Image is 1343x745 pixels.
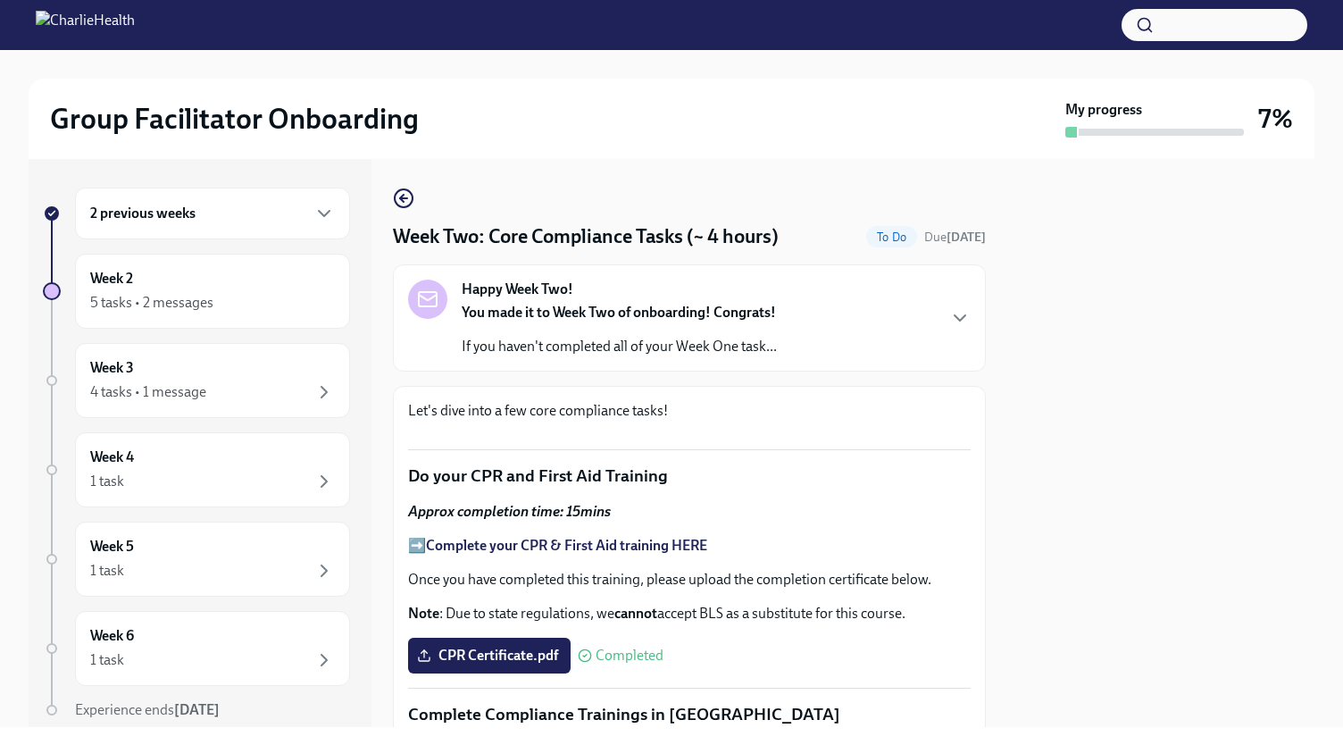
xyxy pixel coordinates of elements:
strong: [DATE] [947,230,986,245]
div: 1 task [90,561,124,581]
p: ➡️ [408,536,971,556]
div: 1 task [90,650,124,670]
span: To Do [866,230,917,244]
div: 4 tasks • 1 message [90,382,206,402]
a: Week 41 task [43,432,350,507]
strong: Happy Week Two! [462,280,573,299]
span: Experience ends [75,701,220,718]
p: Do your CPR and First Aid Training [408,465,971,488]
strong: Approx completion time: 15mins [408,503,611,520]
strong: cannot [614,605,657,622]
a: Week 25 tasks • 2 messages [43,254,350,329]
div: 1 task [90,472,124,491]
h4: Week Two: Core Compliance Tasks (~ 4 hours) [393,223,779,250]
h6: Week 5 [90,537,134,557]
img: CharlieHealth [36,11,135,39]
h6: 2 previous weeks [90,204,196,223]
strong: You made it to Week Two of onboarding! Congrats! [462,304,776,321]
p: Once you have completed this training, please upload the completion certificate below. [408,570,971,590]
p: Complete Compliance Trainings in [GEOGRAPHIC_DATA] [408,703,971,726]
span: October 20th, 2025 07:00 [924,229,986,246]
p: If you haven't completed all of your Week One task... [462,337,777,356]
a: Complete your CPR & First Aid training HERE [426,537,707,554]
strong: [DATE] [174,701,220,718]
strong: Note [408,605,439,622]
p: : Due to state regulations, we accept BLS as a substitute for this course. [408,604,971,624]
h6: Week 4 [90,448,134,467]
a: Week 34 tasks • 1 message [43,343,350,418]
div: 2 previous weeks [75,188,350,239]
p: Let's dive into a few core compliance tasks! [408,401,971,421]
h6: Week 2 [90,269,133,289]
h6: Week 3 [90,358,134,378]
strong: My progress [1065,100,1142,120]
h3: 7% [1258,103,1293,135]
span: Completed [596,649,663,663]
a: Week 51 task [43,522,350,597]
span: Due [924,230,986,245]
h2: Group Facilitator Onboarding [50,101,419,137]
div: 5 tasks • 2 messages [90,293,213,313]
h6: Week 6 [90,626,134,646]
a: Week 61 task [43,611,350,686]
label: CPR Certificate.pdf [408,638,571,674]
span: CPR Certificate.pdf [421,647,558,665]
